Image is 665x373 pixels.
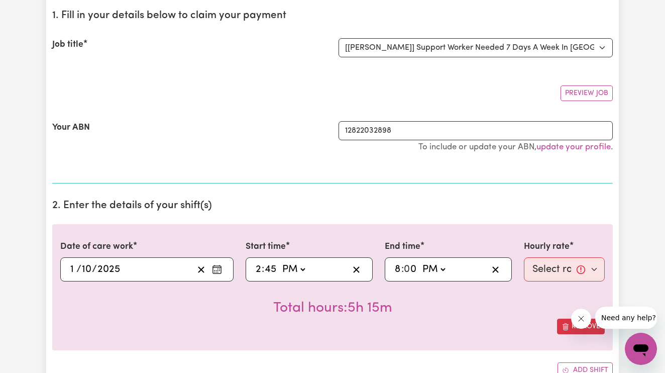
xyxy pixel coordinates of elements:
[76,264,81,275] span: /
[524,240,570,253] label: Hourly rate
[404,264,410,274] span: 0
[52,10,613,22] h2: 1. Fill in your details below to claim your payment
[246,240,286,253] label: Start time
[418,143,613,151] small: To include or update your ABN, .
[255,262,262,277] input: --
[401,264,404,275] span: :
[405,262,418,277] input: --
[60,240,133,253] label: Date of care work
[193,262,209,277] button: Clear date
[52,200,613,212] h2: 2. Enter the details of your shift(s)
[394,262,401,277] input: --
[595,307,657,329] iframe: Message from company
[92,264,97,275] span: /
[625,333,657,365] iframe: Button to launch messaging window
[262,264,264,275] span: :
[209,262,225,277] button: Enter the date of care work
[571,309,591,329] iframe: Close message
[52,38,83,51] label: Job title
[52,121,90,134] label: Your ABN
[273,301,392,315] span: Total hours worked: 5 hours 15 minutes
[385,240,420,253] label: End time
[561,85,613,101] button: Preview Job
[264,262,277,277] input: --
[81,262,92,277] input: --
[536,143,611,151] a: update your profile
[557,319,605,334] button: Remove this shift
[70,262,76,277] input: --
[97,262,121,277] input: ----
